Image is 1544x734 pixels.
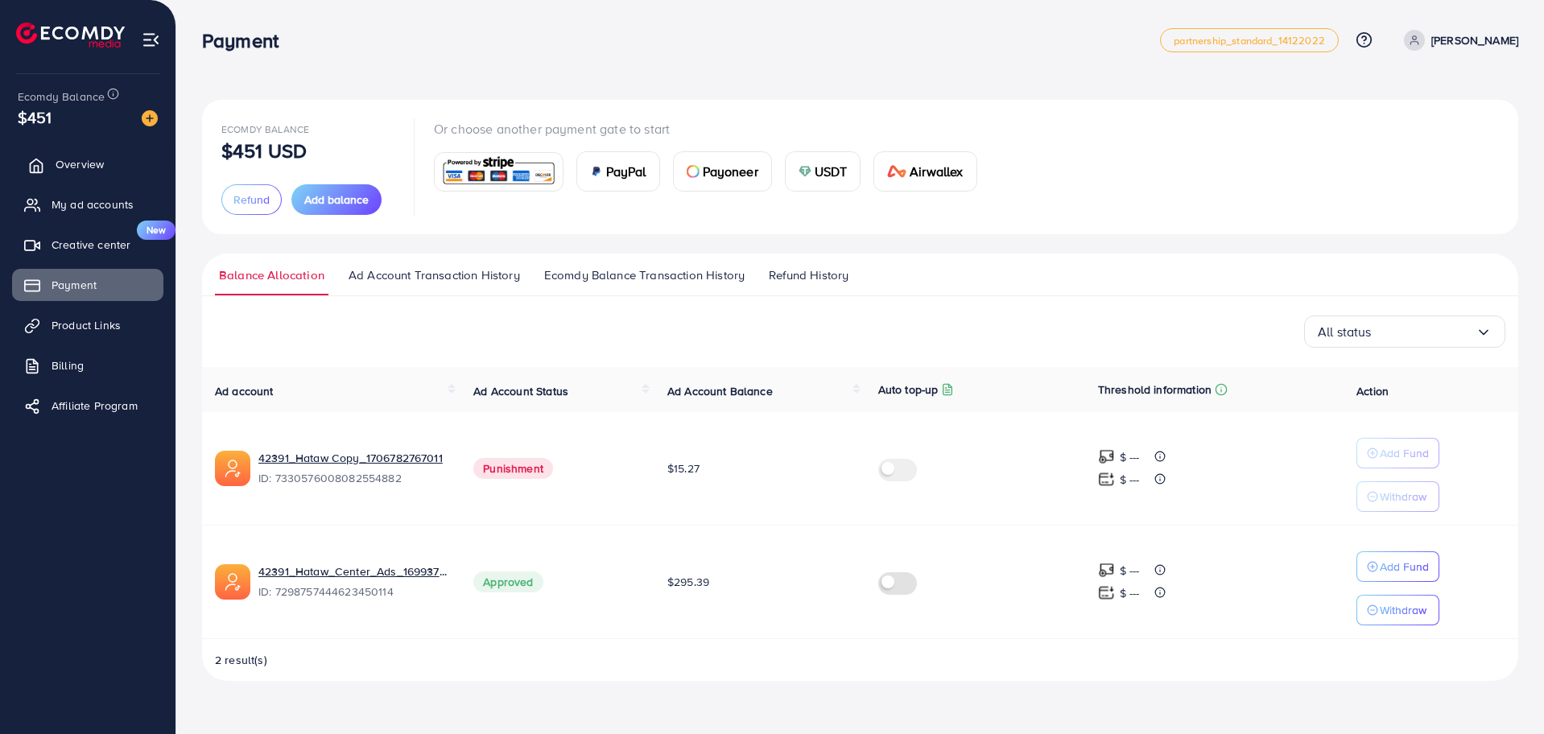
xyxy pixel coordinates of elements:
span: PayPal [606,162,646,181]
button: Refund [221,184,282,215]
img: top-up amount [1098,562,1115,579]
span: Ad Account Balance [667,383,773,399]
p: $ --- [1120,583,1140,603]
span: Punishment [473,458,553,479]
p: [PERSON_NAME] [1431,31,1518,50]
a: 42391_Hataw Copy_1706782767011 [258,450,448,466]
p: $ --- [1120,470,1140,489]
button: Add balance [291,184,382,215]
p: Add Fund [1380,557,1429,576]
a: Affiliate Program [12,390,163,422]
img: card [687,165,700,178]
span: $15.27 [667,460,700,476]
a: Product Links [12,309,163,341]
a: partnership_standard_14122022 [1160,28,1339,52]
span: ID: 7298757444623450114 [258,583,448,600]
span: Product Links [52,317,121,333]
p: Auto top-up [878,380,939,399]
button: Add Fund [1356,551,1439,582]
p: Withdraw [1380,487,1426,506]
span: Refund [233,192,270,208]
span: Refund History [769,266,848,284]
img: ic-ads-acc.e4c84228.svg [215,564,250,600]
img: top-up amount [1098,584,1115,601]
span: My ad accounts [52,196,134,212]
span: Ecomdy Balance [221,122,309,136]
span: Balance Allocation [219,266,324,284]
button: Add Fund [1356,438,1439,468]
span: partnership_standard_14122022 [1174,35,1325,46]
a: 42391_Hataw_Center_Ads_1699374430760 [258,563,448,579]
p: $ --- [1120,447,1140,467]
span: Add balance [304,192,369,208]
span: $451 [18,105,52,129]
span: $295.39 [667,574,709,590]
a: cardAirwallex [873,151,976,192]
p: Withdraw [1380,600,1426,620]
a: Creative centerNew [12,229,163,261]
span: Payoneer [703,162,758,181]
a: cardPayoneer [673,151,772,192]
span: Ecomdy Balance [18,89,105,105]
img: ic-ads-acc.e4c84228.svg [215,451,250,486]
div: Search for option [1304,315,1505,348]
span: Ad Account Status [473,383,568,399]
span: ID: 7330576008082554882 [258,470,448,486]
a: card [434,152,564,192]
span: Ecomdy Balance Transaction History [544,266,745,284]
span: All status [1318,320,1372,344]
p: $451 USD [221,141,307,160]
span: Approved [473,571,543,592]
img: logo [16,23,125,47]
span: Payment [52,277,97,293]
a: Payment [12,269,163,301]
span: 2 result(s) [215,652,267,668]
img: card [590,165,603,178]
a: cardPayPal [576,151,660,192]
div: <span class='underline'>42391_Hataw_Center_Ads_1699374430760</span></br>7298757444623450114 [258,563,448,600]
span: Billing [52,357,84,373]
img: top-up amount [1098,448,1115,465]
span: Action [1356,383,1389,399]
p: Add Fund [1380,443,1429,463]
img: menu [142,31,160,49]
button: Withdraw [1356,595,1439,625]
span: Affiliate Program [52,398,138,414]
h3: Payment [202,29,291,52]
span: Ad account [215,383,274,399]
a: cardUSDT [785,151,861,192]
p: $ --- [1120,561,1140,580]
img: top-up amount [1098,471,1115,488]
a: Billing [12,349,163,381]
img: card [799,165,811,178]
span: New [137,221,175,240]
img: card [887,165,906,178]
a: My ad accounts [12,188,163,221]
span: Ad Account Transaction History [349,266,520,284]
span: USDT [815,162,848,181]
span: Airwallex [910,162,963,181]
button: Withdraw [1356,481,1439,512]
p: Threshold information [1098,380,1212,399]
div: <span class='underline'>42391_Hataw Copy_1706782767011</span></br>7330576008082554882 [258,450,448,487]
iframe: Chat [1476,662,1532,722]
span: Creative center [52,237,130,253]
span: Overview [56,156,104,172]
a: Overview [12,148,163,180]
img: image [142,110,158,126]
input: Search for option [1372,320,1476,344]
a: [PERSON_NAME] [1397,30,1518,51]
p: Or choose another payment gate to start [434,119,990,138]
img: card [440,155,558,189]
